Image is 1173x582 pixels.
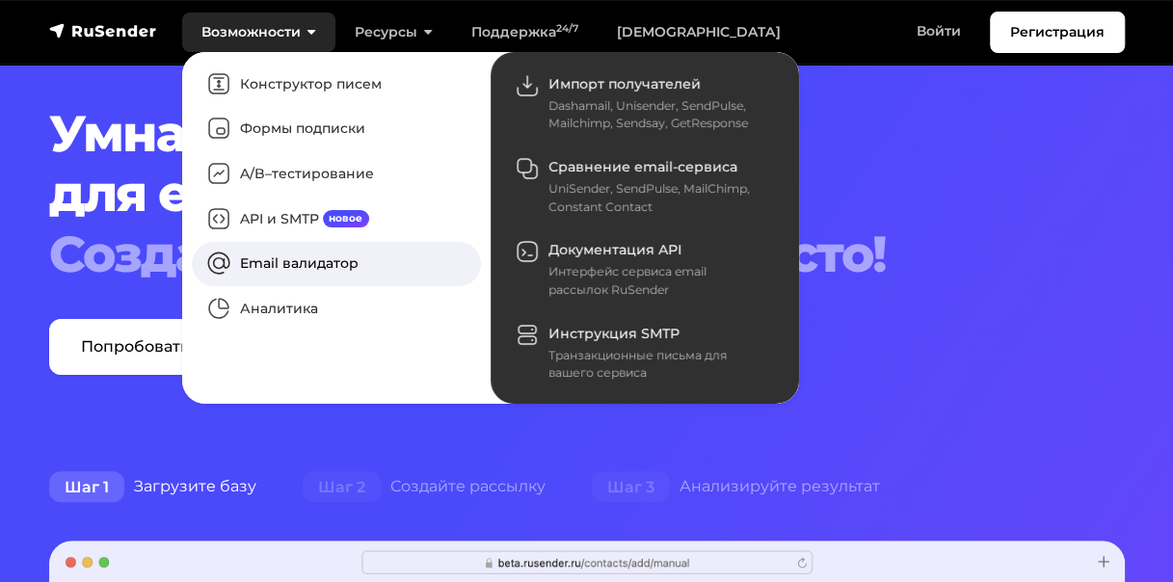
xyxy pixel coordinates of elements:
[192,242,481,287] a: Email валидатор
[182,13,335,52] a: Возможности
[49,21,157,40] img: RuSender
[548,97,766,133] div: Dashamail, Unisender, SendPulse, Mailchimp, Sendsay, GetResponse
[990,12,1125,53] a: Регистрация
[280,467,569,506] div: Создайте рассылку
[192,151,481,197] a: A/B–тестирование
[548,263,766,299] div: Интерфейс сервиса email рассылок RuSender
[192,62,481,107] a: Конструктор писем
[323,210,370,227] span: новое
[26,467,280,506] div: Загрузите базу
[592,471,670,502] span: Шаг 3
[548,325,680,342] span: Инструкция SMTP
[548,158,737,175] span: Сравнение email-сервиса
[192,286,481,331] a: Аналитика
[49,471,124,502] span: Шаг 1
[897,12,980,51] a: Войти
[556,22,578,35] sup: 24/7
[192,197,481,242] a: API и SMTPновое
[548,180,766,216] div: UniSender, SendPulse, MailChimp, Constant Contact
[598,13,799,52] a: [DEMOGRAPHIC_DATA]
[500,228,789,311] a: Документация API Интерфейс сервиса email рассылок RuSender
[303,471,381,502] span: Шаг 2
[548,75,701,93] span: Импорт получателей
[569,467,903,506] div: Анализируйте результат
[548,347,766,383] div: Транзакционные письма для вашего сервиса
[335,13,452,52] a: Ресурсы
[548,241,681,258] span: Документация API
[49,104,1125,284] h1: Умная система для email рассылок.
[192,107,481,152] a: Формы подписки
[452,13,598,52] a: Поддержка24/7
[49,319,310,375] a: Попробовать бесплатно
[500,311,789,394] a: Инструкция SMTP Транзакционные письма для вашего сервиса
[500,145,789,227] a: Сравнение email-сервиса UniSender, SendPulse, MailChimp, Constant Contact
[49,225,1125,284] div: Создать рассылку — это просто!
[500,62,789,145] a: Импорт получателей Dashamail, Unisender, SendPulse, Mailchimp, Sendsay, GetResponse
